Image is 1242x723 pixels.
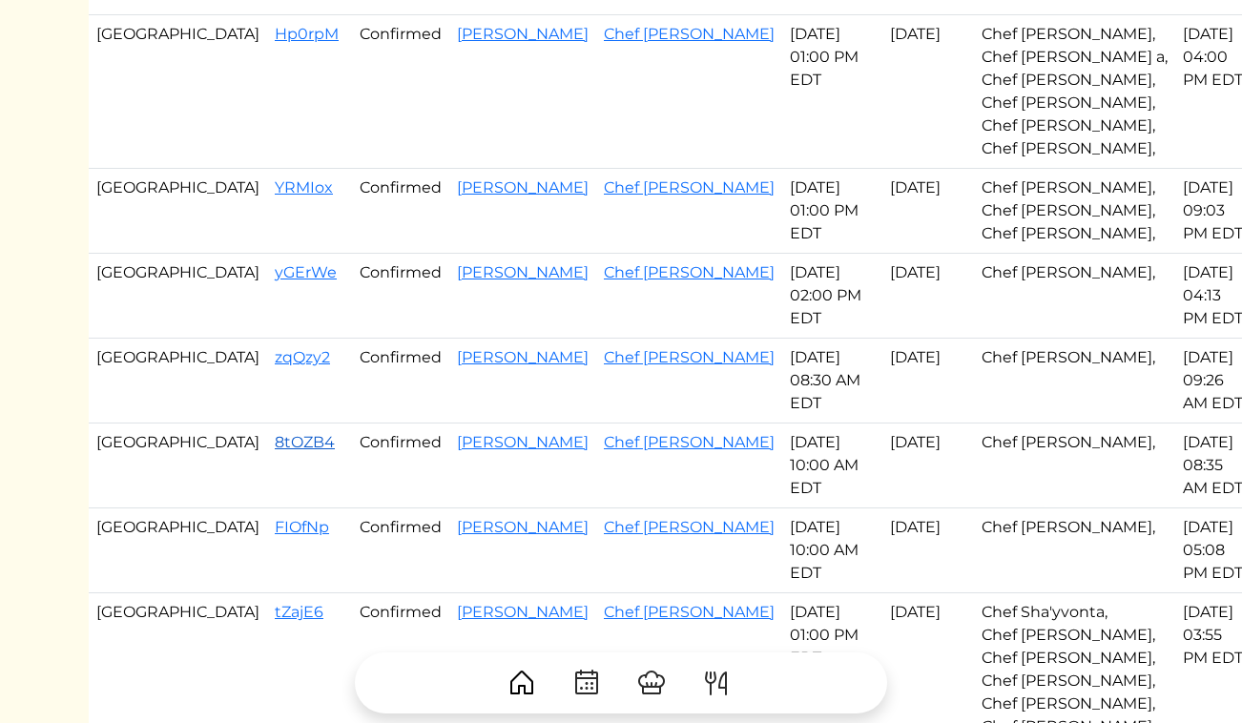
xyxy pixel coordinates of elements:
[636,668,667,698] img: ChefHat-a374fb509e4f37eb0702ca99f5f64f3b6956810f32a249b33092029f8484b388.svg
[604,603,775,621] a: Chef [PERSON_NAME]
[974,169,1175,254] td: Chef [PERSON_NAME], Chef [PERSON_NAME], Chef [PERSON_NAME],
[974,423,1175,508] td: Chef [PERSON_NAME],
[275,25,339,43] a: Hp0rpM
[352,169,449,254] td: Confirmed
[275,348,330,366] a: zqQzy2
[275,178,333,196] a: YRMIox
[782,508,882,593] td: [DATE] 10:00 AM EDT
[604,348,775,366] a: Chef [PERSON_NAME]
[457,25,589,43] a: [PERSON_NAME]
[275,603,323,621] a: tZajE6
[701,668,732,698] img: ForkKnife-55491504ffdb50bab0c1e09e7649658475375261d09fd45db06cec23bce548bf.svg
[882,508,974,593] td: [DATE]
[457,348,589,366] a: [PERSON_NAME]
[974,254,1175,339] td: Chef [PERSON_NAME],
[352,508,449,593] td: Confirmed
[275,263,337,281] a: yGErWe
[604,178,775,196] a: Chef [PERSON_NAME]
[89,508,267,593] td: [GEOGRAPHIC_DATA]
[782,169,882,254] td: [DATE] 01:00 PM EDT
[507,668,537,698] img: House-9bf13187bcbb5817f509fe5e7408150f90897510c4275e13d0d5fca38e0b5951.svg
[782,339,882,423] td: [DATE] 08:30 AM EDT
[89,254,267,339] td: [GEOGRAPHIC_DATA]
[352,15,449,169] td: Confirmed
[604,518,775,536] a: Chef [PERSON_NAME]
[457,433,589,451] a: [PERSON_NAME]
[352,339,449,423] td: Confirmed
[352,254,449,339] td: Confirmed
[457,518,589,536] a: [PERSON_NAME]
[571,668,602,698] img: CalendarDots-5bcf9d9080389f2a281d69619e1c85352834be518fbc73d9501aef674afc0d57.svg
[782,254,882,339] td: [DATE] 02:00 PM EDT
[882,15,974,169] td: [DATE]
[882,169,974,254] td: [DATE]
[275,518,329,536] a: FIOfNp
[275,433,335,451] a: 8tOZB4
[604,263,775,281] a: Chef [PERSON_NAME]
[457,603,589,621] a: [PERSON_NAME]
[604,433,775,451] a: Chef [PERSON_NAME]
[89,423,267,508] td: [GEOGRAPHIC_DATA]
[89,169,267,254] td: [GEOGRAPHIC_DATA]
[604,25,775,43] a: Chef [PERSON_NAME]
[782,15,882,169] td: [DATE] 01:00 PM EDT
[457,263,589,281] a: [PERSON_NAME]
[882,423,974,508] td: [DATE]
[89,15,267,169] td: [GEOGRAPHIC_DATA]
[974,339,1175,423] td: Chef [PERSON_NAME],
[974,15,1175,169] td: Chef [PERSON_NAME], Chef [PERSON_NAME] a, Chef [PERSON_NAME], Chef [PERSON_NAME], Chef [PERSON_NA...
[882,339,974,423] td: [DATE]
[89,339,267,423] td: [GEOGRAPHIC_DATA]
[352,423,449,508] td: Confirmed
[457,178,589,196] a: [PERSON_NAME]
[782,423,882,508] td: [DATE] 10:00 AM EDT
[974,508,1175,593] td: Chef [PERSON_NAME],
[882,254,974,339] td: [DATE]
